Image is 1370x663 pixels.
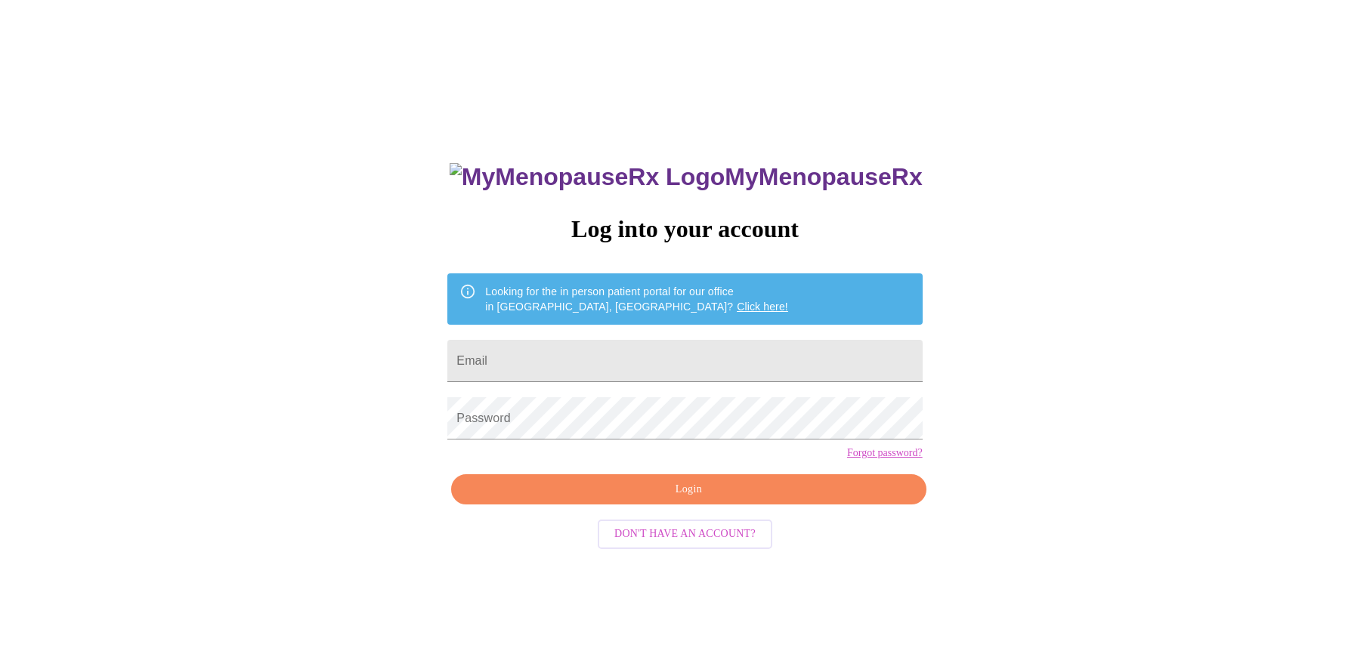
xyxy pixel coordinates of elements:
span: Don't have an account? [614,525,756,544]
button: Login [451,474,926,505]
img: MyMenopauseRx Logo [450,163,725,191]
a: Don't have an account? [594,526,776,539]
span: Login [469,480,908,499]
a: Click here! [737,301,788,313]
a: Forgot password? [847,447,923,459]
h3: Log into your account [447,215,922,243]
button: Don't have an account? [598,520,772,549]
h3: MyMenopauseRx [450,163,923,191]
div: Looking for the in person patient portal for our office in [GEOGRAPHIC_DATA], [GEOGRAPHIC_DATA]? [485,278,788,320]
